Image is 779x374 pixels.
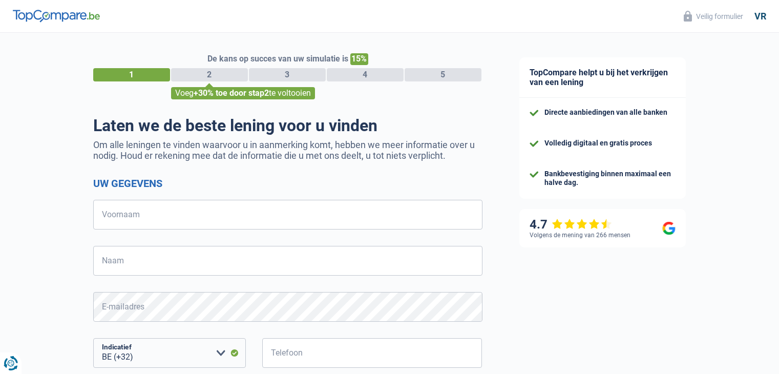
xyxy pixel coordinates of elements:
font: +30% toe door stap [194,88,264,98]
font: 1 [129,70,134,79]
button: Veilig formulier [678,8,749,25]
font: vr [754,11,766,22]
font: 2 [207,70,212,79]
font: 4 [363,70,367,79]
font: te voltooien [269,88,311,98]
font: 2 [264,88,269,98]
font: 15% [351,54,367,64]
font: Uw gegevens [93,177,162,190]
font: 4.7 [530,217,548,232]
input: 401020304 [262,338,482,368]
font: Volgens de mening van 266 mensen [530,232,630,239]
font: TopCompare helpt u bij het verkrijgen van een lening [530,68,668,87]
font: 3 [285,70,289,79]
font: Directe aanbiedingen van alle banken [544,108,667,116]
font: Bankbevestiging binnen maximaal een halve dag. [544,170,671,186]
font: Om alle leningen te vinden waarvoor u in aanmerking komt, hebben we meer informatie over u nodig.... [93,139,475,161]
font: Veilig formulier [696,12,743,20]
font: Laten we de beste lening voor u vinden [93,116,377,135]
font: Voeg [175,88,194,98]
font: Volledig digitaal en gratis proces [544,139,652,147]
font: 5 [440,70,445,79]
img: TopCompare-logo [13,10,100,22]
font: De kans op succes van uw simulatie is [207,54,348,64]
